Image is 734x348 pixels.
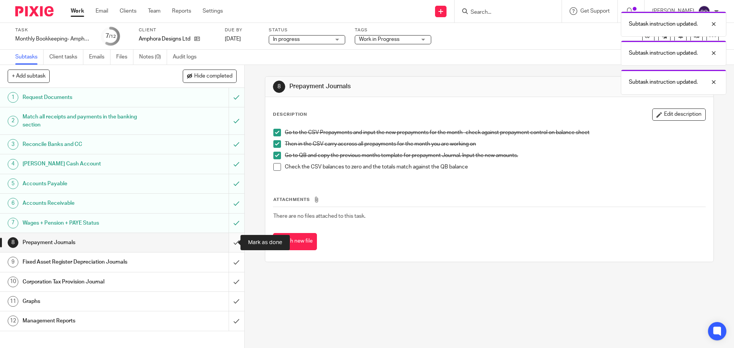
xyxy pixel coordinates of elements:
[23,158,155,170] h1: [PERSON_NAME] Cash Account
[23,197,155,209] h1: Accounts Receivable
[23,237,155,248] h1: Prepayment Journals
[8,257,18,267] div: 9
[225,27,259,33] label: Due by
[8,159,18,170] div: 4
[273,37,300,42] span: In progress
[15,27,92,33] label: Task
[23,111,155,131] h1: Match all receipts and payments in the banking section
[139,50,167,65] a: Notes (0)
[106,32,116,40] div: 7
[273,81,285,93] div: 8
[139,27,215,33] label: Client
[23,217,155,229] h1: Wages + Pension + PAYE Status
[8,178,18,189] div: 5
[203,7,223,15] a: Settings
[285,140,705,148] p: Then in the CSV carry accross all prepayments for the month you are working on
[8,218,18,228] div: 7
[652,108,706,121] button: Edit description
[71,7,84,15] a: Work
[15,6,54,16] img: Pixie
[23,296,155,307] h1: Graphs
[183,70,237,83] button: Hide completed
[139,35,190,43] p: Amphora Designs Ltd
[23,92,155,103] h1: Request Documents
[8,139,18,150] div: 3
[285,163,705,171] p: Check the CSV balances to zero and the totals match against the QB balance
[120,7,136,15] a: Clients
[23,256,155,268] h1: Fixed Asset Register Depreciation Journals
[49,50,83,65] a: Client tasks
[148,7,161,15] a: Team
[23,276,155,288] h1: Corporation Tax Provision Journal
[269,27,345,33] label: Status
[273,112,307,118] p: Description
[15,50,44,65] a: Subtasks
[194,73,232,79] span: Hide completed
[8,296,18,307] div: 11
[8,92,18,103] div: 1
[8,277,18,287] div: 10
[698,5,710,18] img: svg%3E
[96,7,108,15] a: Email
[359,37,399,42] span: Work in Progress
[23,139,155,150] h1: Reconcile Banks and CC
[285,152,705,159] p: Go to QB and copy the previous months template for prepayment Journal. Input the new amounts.
[8,116,18,126] div: 2
[355,27,431,33] label: Tags
[273,197,310,202] span: Attachments
[172,7,191,15] a: Reports
[8,237,18,248] div: 8
[629,49,698,57] p: Subtask instruction updated.
[109,34,116,39] small: /12
[8,70,50,83] button: + Add subtask
[629,20,698,28] p: Subtask instruction updated.
[23,315,155,327] h1: Management Reports
[289,83,506,91] h1: Prepayment Journals
[15,35,92,43] div: Monthly Bookkeeping- Amphora
[273,214,365,219] span: There are no files attached to this task.
[173,50,202,65] a: Audit logs
[23,178,155,189] h1: Accounts Payable
[8,316,18,326] div: 12
[116,50,133,65] a: Files
[273,233,317,250] button: Attach new file
[225,36,241,42] span: [DATE]
[285,129,705,136] p: Go to the CSV Prepayments and input the new prepayments for the month- check against prepayment c...
[89,50,110,65] a: Emails
[629,78,698,86] p: Subtask instruction updated.
[8,198,18,209] div: 6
